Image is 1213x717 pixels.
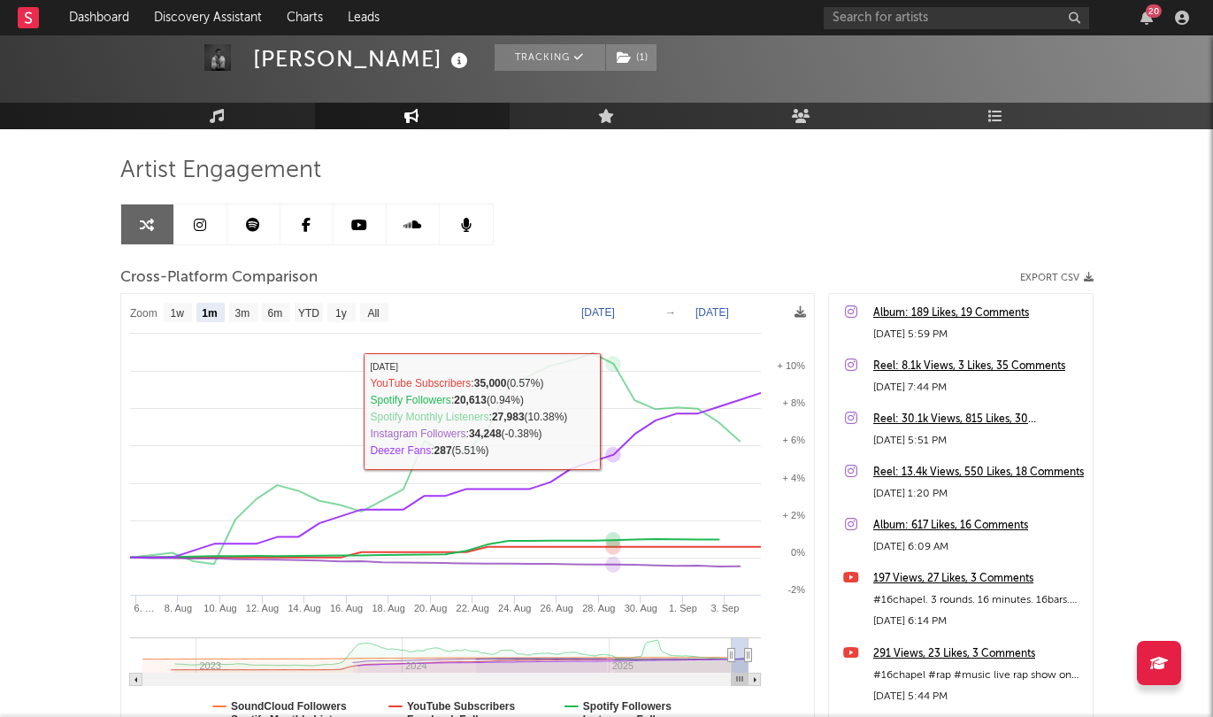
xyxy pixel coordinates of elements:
div: [DATE] 6:14 PM [873,611,1084,632]
text: 24. Aug [498,603,531,613]
div: #16chapel. 3 rounds. 16 minutes. 16bars. come fuck with us on discord: [URL][DOMAIN_NAME] [873,590,1084,611]
a: Album: 617 Likes, 16 Comments [873,515,1084,536]
text: 3. Sep [710,603,739,613]
text: 8. Aug [164,603,191,613]
text: 1w [170,307,184,320]
text: 3m [234,307,250,320]
div: [PERSON_NAME] [253,44,472,73]
div: [DATE] 5:51 PM [873,430,1084,451]
text: All [367,307,379,320]
text: YTD [297,307,319,320]
button: Tracking [495,44,605,71]
div: [DATE] 6:09 AM [873,536,1084,558]
text: 0% [791,547,805,558]
text: 30. Aug [624,603,656,613]
a: 197 Views, 27 Likes, 3 Comments [873,568,1084,590]
text: [DATE] [581,306,615,319]
text: 16. Aug [329,603,362,613]
button: Export CSV [1020,273,1094,283]
a: Reel: 30.1k Views, 815 Likes, 30 Comments [873,409,1084,430]
text: 20. Aug [414,603,447,613]
text: 1m [202,307,217,320]
text: 28. Aug [582,603,615,613]
text: 1. Sep [668,603,696,613]
div: [DATE] 7:44 PM [873,377,1084,398]
span: ( 1 ) [605,44,657,71]
text: + 2% [782,510,805,520]
div: [DATE] 1:20 PM [873,483,1084,505]
text: 26. Aug [540,603,572,613]
text: [DATE] [695,306,729,319]
text: + 10% [777,360,805,371]
a: Album: 189 Likes, 19 Comments [873,303,1084,324]
div: [DATE] 5:44 PM [873,686,1084,707]
text: 14. Aug [288,603,320,613]
a: Reel: 8.1k Views, 3 Likes, 35 Comments [873,356,1084,377]
text: -2% [787,584,805,595]
text: Spotify Followers [582,700,671,713]
a: 291 Views, 23 Likes, 3 Comments [873,644,1084,665]
a: Reel: 13.4k Views, 550 Likes, 18 Comments [873,462,1084,483]
text: 18. Aug [372,603,404,613]
span: Cross-Platform Comparison [120,267,318,289]
text: 6m [267,307,282,320]
input: Search for artists [824,7,1089,29]
text: 6. … [134,603,154,613]
text: SoundCloud Followers [231,700,347,713]
text: 1y [335,307,347,320]
text: 10. Aug [203,603,236,613]
button: 20 [1140,11,1153,25]
span: Artist Engagement [120,160,321,181]
text: 12. Aug [245,603,278,613]
div: #16chapel #rap #music live rap show on discord. every [DATE] @ 12PST. link in bio or sumn. [873,665,1084,686]
button: (1) [606,44,656,71]
text: YouTube Subscribers [406,700,515,713]
text: + 4% [782,473,805,483]
div: [DATE] 5:59 PM [873,324,1084,345]
text: 22. Aug [456,603,488,613]
text: → [665,306,676,319]
text: Zoom [130,307,157,320]
text: + 8% [782,397,805,408]
text: + 6% [782,435,805,445]
div: 20 [1146,4,1162,18]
